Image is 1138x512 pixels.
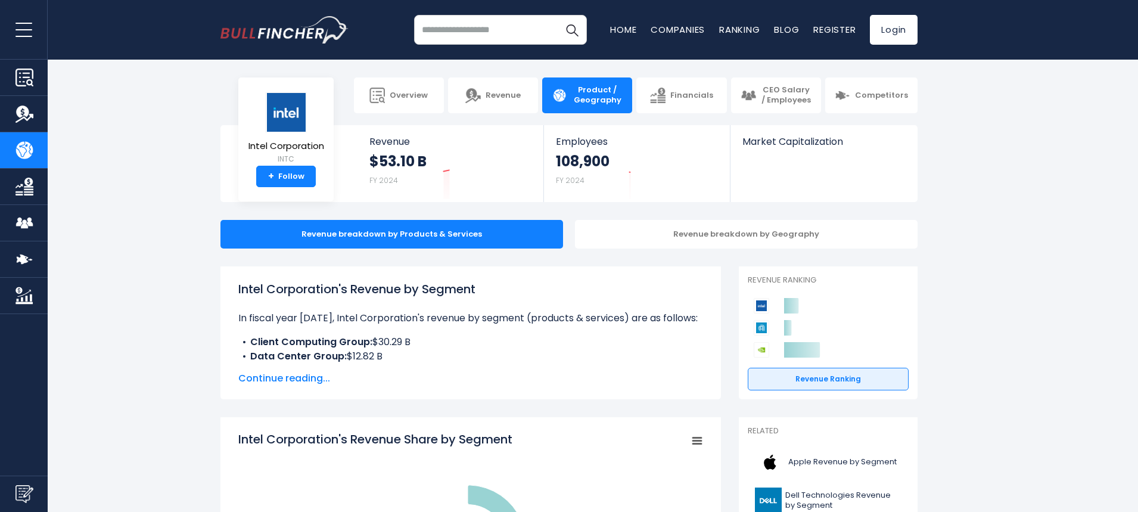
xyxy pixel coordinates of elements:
a: Blog [774,23,799,36]
span: Competitors [855,91,908,101]
div: Revenue breakdown by Products & Services [220,220,563,249]
span: Financials [670,91,713,101]
a: Employees 108,900 FY 2024 [544,125,729,202]
img: AAPL logo [755,449,785,476]
b: Data Center Group: [250,349,347,363]
a: Companies [651,23,705,36]
a: Revenue $53.10 B FY 2024 [357,125,544,202]
p: In fiscal year [DATE], Intel Corporation's revenue by segment (products & services) are as follows: [238,311,703,325]
span: Continue reading... [238,371,703,386]
img: NVIDIA Corporation competitors logo [754,342,769,358]
p: Revenue Ranking [748,275,909,286]
span: Overview [390,91,428,101]
a: Competitors [825,77,918,113]
img: bullfincher logo [220,16,349,44]
span: Dell Technologies Revenue by Segment [785,491,901,511]
button: Search [557,15,587,45]
a: Go to homepage [220,16,349,44]
li: $12.82 B [238,349,703,364]
a: Intel Corporation INTC [248,92,325,166]
tspan: Intel Corporation's Revenue Share by Segment [238,431,512,448]
a: Login [870,15,918,45]
span: Revenue [486,91,521,101]
small: FY 2024 [369,175,398,185]
span: Product / Geography [572,85,623,105]
a: Revenue Ranking [748,368,909,390]
strong: $53.10 B [369,152,427,170]
a: Overview [354,77,444,113]
small: INTC [248,154,324,165]
a: Apple Revenue by Segment [748,446,909,479]
span: Intel Corporation [248,141,324,151]
a: Home [610,23,636,36]
a: Revenue [448,77,538,113]
span: Apple Revenue by Segment [788,457,897,467]
span: CEO Salary / Employees [761,85,811,105]
a: Register [813,23,856,36]
a: +Follow [256,166,316,187]
strong: + [268,171,274,182]
p: Related [748,426,909,436]
a: CEO Salary / Employees [731,77,821,113]
h1: Intel Corporation's Revenue by Segment [238,280,703,298]
img: Applied Materials competitors logo [754,320,769,336]
small: FY 2024 [556,175,584,185]
b: Client Computing Group: [250,335,372,349]
strong: 108,900 [556,152,610,170]
a: Financials [636,77,726,113]
div: Revenue breakdown by Geography [575,220,918,249]
span: Employees [556,136,717,147]
a: Product / Geography [542,77,632,113]
a: Market Capitalization [730,125,916,167]
li: $30.29 B [238,335,703,349]
a: Ranking [719,23,760,36]
img: Intel Corporation competitors logo [754,298,769,314]
span: Market Capitalization [742,136,904,147]
span: Revenue [369,136,532,147]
